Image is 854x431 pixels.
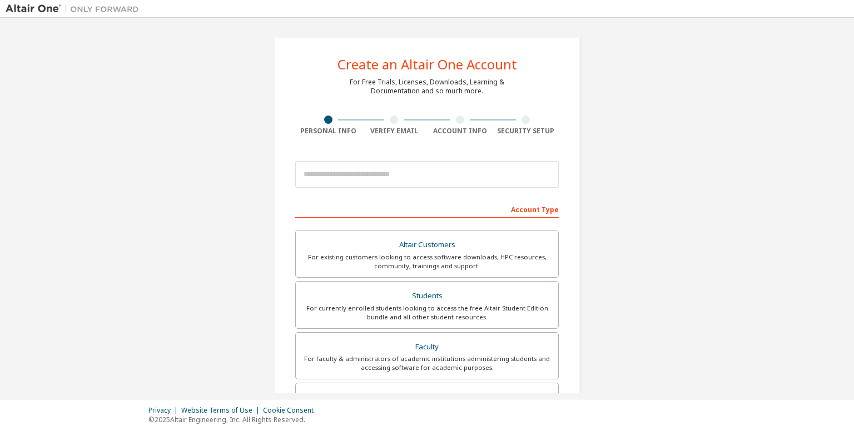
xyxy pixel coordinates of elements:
[427,127,493,136] div: Account Info
[148,406,181,415] div: Privacy
[302,390,552,405] div: Everyone else
[263,406,320,415] div: Cookie Consent
[350,78,504,96] div: For Free Trials, Licenses, Downloads, Learning & Documentation and so much more.
[295,200,559,218] div: Account Type
[302,304,552,322] div: For currently enrolled students looking to access the free Altair Student Edition bundle and all ...
[337,58,517,71] div: Create an Altair One Account
[181,406,263,415] div: Website Terms of Use
[6,3,145,14] img: Altair One
[302,339,552,355] div: Faculty
[361,127,428,136] div: Verify Email
[302,354,552,372] div: For faculty & administrators of academic institutions administering students and accessing softwa...
[302,288,552,304] div: Students
[302,253,552,270] div: For existing customers looking to access software downloads, HPC resources, community, trainings ...
[148,415,320,424] p: © 2025 Altair Engineering, Inc. All Rights Reserved.
[295,127,361,136] div: Personal Info
[302,237,552,253] div: Altair Customers
[493,127,559,136] div: Security Setup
